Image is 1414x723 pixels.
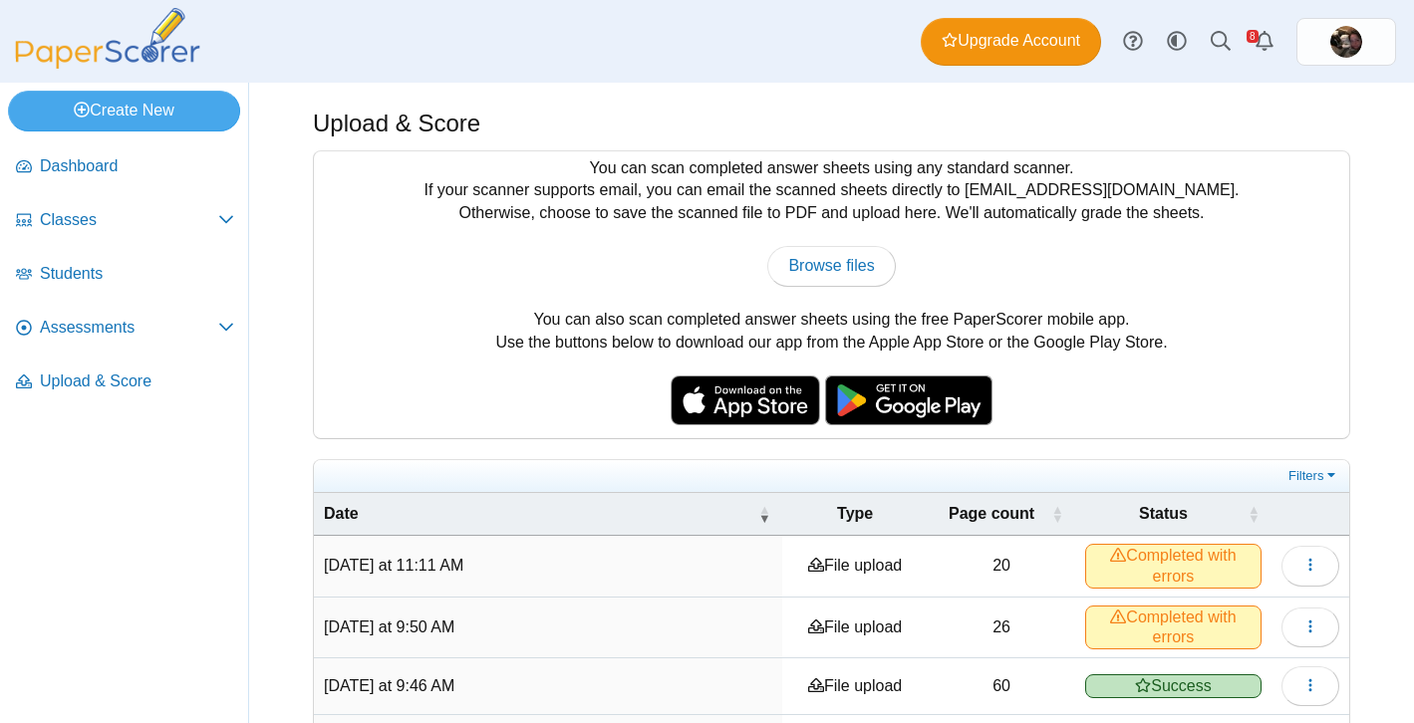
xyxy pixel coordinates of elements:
[314,151,1349,438] div: You can scan completed answer sheets using any standard scanner. If your scanner supports email, ...
[40,155,234,177] span: Dashboard
[782,598,928,658] td: File upload
[782,658,928,715] td: File upload
[324,677,454,694] time: Sep 4, 2025 at 9:46 AM
[942,30,1080,52] span: Upgrade Account
[1243,20,1286,64] a: Alerts
[40,209,218,231] span: Classes
[928,658,1075,715] td: 60
[1283,466,1344,486] a: Filters
[1085,605,1262,649] span: Completed with errors
[1085,674,1262,698] span: Success
[767,246,895,286] a: Browse files
[949,505,1034,522] span: Page count
[825,375,992,425] img: google-play-badge.png
[1085,544,1262,588] span: Completed with errors
[8,359,242,406] a: Upload & Score
[788,257,874,274] span: Browse files
[758,493,770,535] span: Date : Activate to remove sorting
[40,370,234,392] span: Upload & Score
[324,618,454,635] time: Sep 4, 2025 at 9:50 AM
[1248,493,1260,535] span: Status : Activate to sort
[313,107,480,140] h1: Upload & Score
[928,598,1075,658] td: 26
[671,375,820,425] img: apple-store-badge.svg
[921,18,1101,66] a: Upgrade Account
[8,8,207,69] img: PaperScorer
[1296,18,1396,66] a: ps.jo0vLZGqkczVgVaR
[8,143,242,191] a: Dashboard
[324,505,359,522] span: Date
[8,91,240,130] a: Create New
[40,263,234,285] span: Students
[837,505,873,522] span: Type
[1139,505,1188,522] span: Status
[8,55,207,72] a: PaperScorer
[324,557,463,574] time: Sep 5, 2025 at 11:11 AM
[8,305,242,353] a: Assessments
[928,536,1075,597] td: 20
[782,536,928,597] td: File upload
[40,317,218,339] span: Assessments
[8,197,242,245] a: Classes
[1330,26,1362,58] span: Alissa Packer
[1051,493,1063,535] span: Page count : Activate to sort
[8,251,242,299] a: Students
[1330,26,1362,58] img: ps.jo0vLZGqkczVgVaR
